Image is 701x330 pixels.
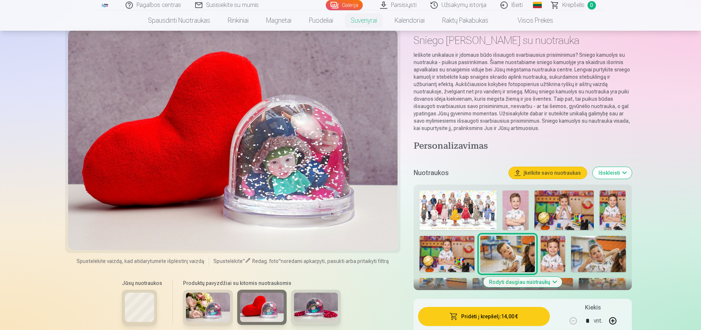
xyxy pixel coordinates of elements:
[342,10,386,31] a: Suvenyrai
[281,258,389,264] span: norėdami apkarpyti, pasukti arba pritaikyti filtrą
[122,279,162,287] h6: Jūsų nuotraukos
[219,10,257,31] a: Rinkiniai
[483,277,562,287] button: Rodyti daugiau nuotraukų
[139,10,219,31] a: Spausdinti nuotraukas
[562,1,585,10] span: Krepšelis
[414,51,631,132] p: Ieškote unikalaus ir įdomaus būdo išsaugoti svarbiausius prisiminimus? Sniego kamuolys su nuotrau...
[588,1,596,10] span: 0
[213,258,243,264] span: Spustelėkite
[386,10,433,31] a: Kalendoriai
[497,10,562,31] a: Visos prekės
[414,168,503,178] h5: Nuotraukos
[509,167,587,179] button: Įkelkite savo nuotraukas
[77,257,204,265] span: Spustelėkite vaizdą, kad atidarytumėte išplėstinį vaizdą
[433,10,497,31] a: Raktų pakabukas
[414,34,631,47] h1: Sniego [PERSON_NAME] su nuotrauka
[418,307,549,326] button: Pridėti į krepšelį:14,00 €
[593,167,632,179] button: Išskleisti
[414,141,631,152] h4: Personalizavimas
[594,312,603,330] div: vnt.
[257,10,300,31] a: Magnetai
[252,258,279,264] span: Redag. foto
[180,279,344,287] h6: Produktų pavyzdžiai su kitomis nuotraukomis
[279,258,281,264] span: "
[243,258,245,264] span: "
[300,10,342,31] a: Puodeliai
[585,303,601,312] h5: Kiekis
[101,3,109,7] img: /fa5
